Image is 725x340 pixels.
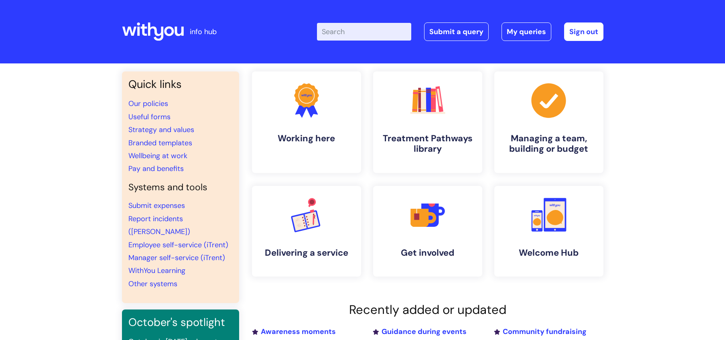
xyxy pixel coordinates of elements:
a: Strategy and values [128,125,194,134]
a: My queries [502,22,551,41]
a: Useful forms [128,112,171,122]
a: Managing a team, building or budget [494,71,603,173]
a: Submit a query [424,22,489,41]
div: | - [317,22,603,41]
h3: Quick links [128,78,233,91]
a: Working here [252,71,361,173]
a: Other systems [128,279,177,289]
a: Our policies [128,99,168,108]
a: Report incidents ([PERSON_NAME]) [128,214,190,236]
h4: Systems and tools [128,182,233,193]
a: Wellbeing at work [128,151,187,161]
h2: Recently added or updated [252,302,603,317]
h4: Welcome Hub [501,248,597,258]
h4: Working here [258,133,355,144]
a: Treatment Pathways library [373,71,482,173]
input: Search [317,23,411,41]
h4: Treatment Pathways library [380,133,476,155]
h4: Managing a team, building or budget [501,133,597,155]
a: WithYou Learning [128,266,185,275]
a: Submit expenses [128,201,185,210]
h4: Delivering a service [258,248,355,258]
a: Awareness moments [252,327,336,336]
a: Delivering a service [252,186,361,277]
a: Employee self-service (iTrent) [128,240,228,250]
h4: Get involved [380,248,476,258]
a: Pay and benefits [128,164,184,173]
a: Welcome Hub [494,186,603,277]
p: info hub [190,25,217,38]
a: Manager self-service (iTrent) [128,253,225,263]
a: Branded templates [128,138,192,148]
a: Sign out [564,22,603,41]
h3: October's spotlight [128,316,233,329]
a: Get involved [373,186,482,277]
